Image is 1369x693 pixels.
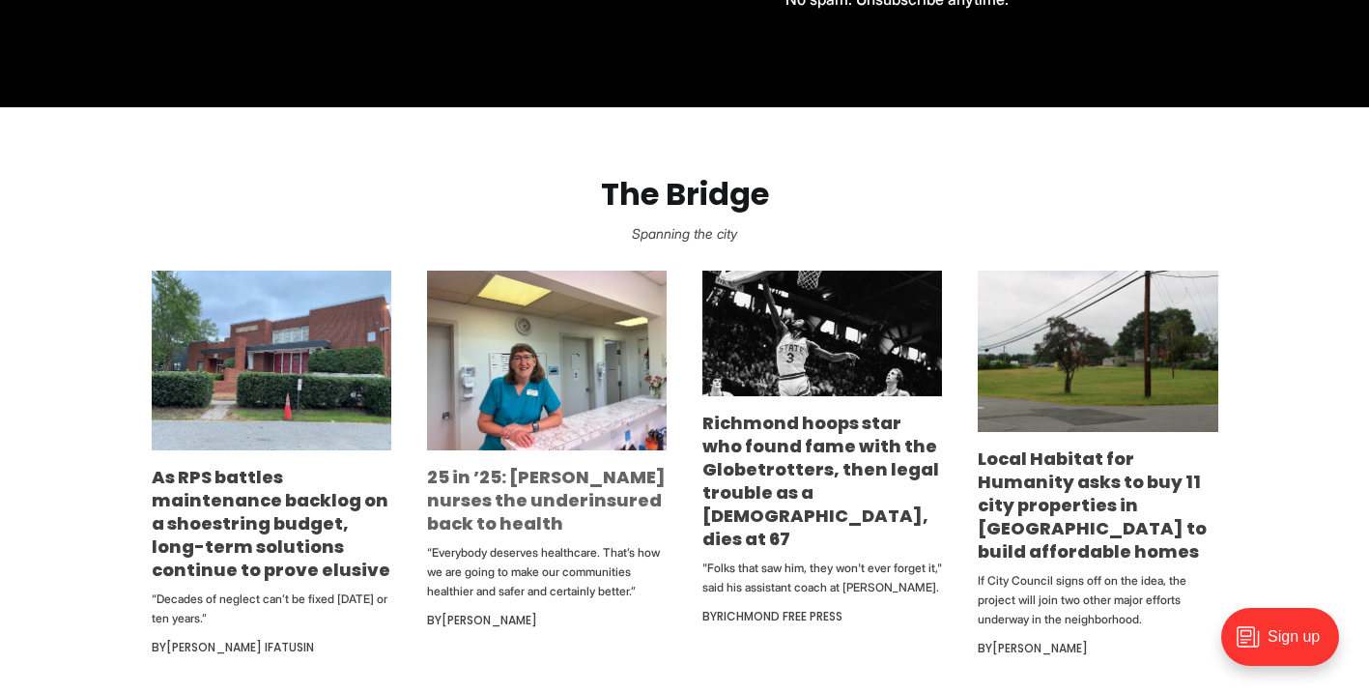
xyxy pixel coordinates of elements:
img: Richmond hoops star who found fame with the Globetrotters, then legal trouble as a pastor, dies a... [702,271,942,396]
a: Local Habitat for Humanity asks to buy 11 city properties in [GEOGRAPHIC_DATA] to build affordabl... [978,447,1207,563]
p: "Folks that saw him, they won't ever forget it," said his assistant coach at [PERSON_NAME]. [702,559,942,597]
img: 25 in ’25: Marilyn Metzler nurses the underinsured back to health [427,271,667,450]
div: By [702,605,942,628]
p: If City Council signs off on the idea, the project will join two other major efforts underway in ... [978,571,1217,629]
p: “Everybody deserves healthcare. That’s how we are going to make our communities healthier and saf... [427,543,667,601]
a: [PERSON_NAME] [442,612,537,628]
a: As RPS battles maintenance backlog on a shoestring budget, long-term solutions continue to prove ... [152,465,390,582]
div: By [978,637,1217,660]
div: By [152,636,391,659]
h2: The Bridge [31,177,1338,213]
p: Spanning the city [31,220,1338,247]
a: Richmond hoops star who found fame with the Globetrotters, then legal trouble as a [DEMOGRAPHIC_D... [702,411,939,551]
a: [PERSON_NAME] [992,640,1088,656]
a: [PERSON_NAME] Ifatusin [166,639,314,655]
p: “Decades of neglect can’t be fixed [DATE] or ten years.” [152,590,391,628]
a: 25 in ’25: [PERSON_NAME] nurses the underinsured back to health [427,465,666,535]
img: Local Habitat for Humanity asks to buy 11 city properties in Northside to build affordable homes [978,271,1217,432]
iframe: portal-trigger [1205,598,1369,693]
a: Richmond Free Press [717,608,842,624]
div: By [427,609,667,632]
img: As RPS battles maintenance backlog on a shoestring budget, long-term solutions continue to prove ... [152,271,391,450]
